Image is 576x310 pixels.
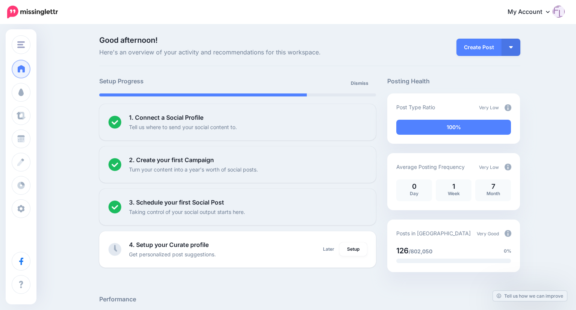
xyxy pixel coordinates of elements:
img: info-circle-grey.png [505,104,511,111]
img: info-circle-grey.png [505,230,511,237]
p: Taking control of your social output starts here. [129,208,245,216]
img: checked-circle.png [108,158,121,171]
span: Very Good [477,231,499,236]
span: 0% [504,247,511,255]
span: Here's an overview of your activity and recommendations for this workspace. [99,48,376,57]
span: Good afternoon! [99,36,158,45]
b: 4. Setup your Curate profile [129,241,209,248]
b: 1. Connect a Social Profile [129,114,203,121]
img: Missinglettr [7,6,58,18]
p: 0 [400,183,428,190]
b: 3. Schedule your first Social Post [129,199,224,206]
h5: Posting Health [387,77,520,86]
a: Tell us how we can improve [493,291,567,301]
img: menu.png [17,41,25,48]
a: My Account [500,3,565,21]
span: Very Low [479,164,499,170]
a: Dismiss [346,77,373,90]
span: /802,050 [409,248,432,254]
span: Month [487,191,500,196]
a: Create Post [456,39,502,56]
span: 126 [396,246,409,255]
img: checked-circle.png [108,116,121,129]
b: 2. Create your first Campaign [129,156,214,164]
p: Posts in [GEOGRAPHIC_DATA] [396,229,471,238]
a: Setup [340,242,367,256]
div: 100% of your posts in the last 30 days have been from Drip Campaigns [396,120,511,135]
h5: Performance [99,295,520,304]
span: Week [448,191,460,196]
p: Turn your content into a year's worth of social posts. [129,165,258,174]
h5: Setup Progress [99,77,238,86]
img: checked-circle.png [108,200,121,214]
img: info-circle-grey.png [505,164,511,170]
img: clock-grey.png [108,243,121,256]
span: Very Low [479,105,499,110]
p: 1 [440,183,468,190]
img: arrow-down-white.png [509,46,513,48]
span: Day [410,191,418,196]
p: Get personalized post suggestions. [129,250,216,259]
p: 7 [479,183,507,190]
a: Later [318,242,339,256]
p: Tell us where to send your social content to. [129,123,237,131]
p: Average Posting Frequency [396,163,465,171]
p: Post Type Ratio [396,103,435,111]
